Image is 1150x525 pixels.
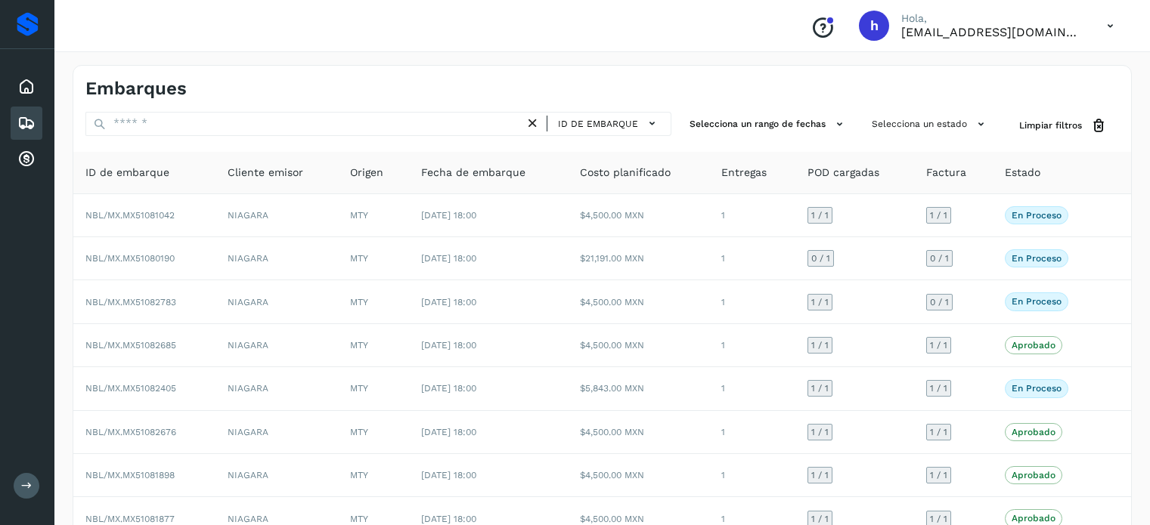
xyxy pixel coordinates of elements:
[85,340,176,351] span: NBL/MX.MX51082685
[338,324,409,367] td: MTY
[1012,383,1062,394] p: En proceso
[338,280,409,323] td: MTY
[85,78,187,100] h4: Embarques
[811,471,829,480] span: 1 / 1
[11,70,42,103] div: Inicio
[85,514,175,524] span: NBL/MX.MX51081877
[215,280,339,323] td: NIAGARA
[421,253,476,264] span: [DATE] 18:00
[721,165,767,181] span: Entregas
[930,254,949,263] span: 0 / 1
[930,211,947,220] span: 1 / 1
[568,194,710,237] td: $4,500.00 MXN
[568,367,710,410] td: $5,843.00 MXN
[709,280,795,323] td: 1
[1012,427,1055,437] p: Aprobado
[930,428,947,437] span: 1 / 1
[421,297,476,307] span: [DATE] 18:00
[568,324,710,367] td: $4,500.00 MXN
[338,194,409,237] td: MTY
[568,454,710,497] td: $4,500.00 MXN
[338,411,409,454] td: MTY
[215,324,339,367] td: NIAGARA
[85,427,176,437] span: NBL/MX.MX51082676
[421,427,476,437] span: [DATE] 18:00
[11,143,42,176] div: Cuentas por cobrar
[421,514,476,524] span: [DATE] 18:00
[215,411,339,454] td: NIAGARA
[901,25,1083,39] p: hpichardo@karesan.com.mx
[215,367,339,410] td: NIAGARA
[350,165,383,181] span: Origen
[215,194,339,237] td: NIAGARA
[926,165,966,181] span: Factura
[421,470,476,480] span: [DATE] 18:00
[811,211,829,220] span: 1 / 1
[709,367,795,410] td: 1
[1012,253,1062,264] p: En proceso
[930,341,947,350] span: 1 / 1
[709,454,795,497] td: 1
[1012,513,1055,523] p: Aprobado
[11,107,42,140] div: Embarques
[811,341,829,350] span: 1 / 1
[1012,470,1055,480] p: Aprobado
[85,470,175,480] span: NBL/MX.MX51081898
[228,165,303,181] span: Cliente emisor
[580,165,671,181] span: Costo planificado
[811,428,829,437] span: 1 / 1
[811,514,829,523] span: 1 / 1
[421,165,525,181] span: Fecha de embarque
[558,117,638,131] span: ID de embarque
[338,367,409,410] td: MTY
[421,383,476,394] span: [DATE] 18:00
[568,237,710,280] td: $21,191.00 MXN
[709,194,795,237] td: 1
[930,298,949,307] span: 0 / 1
[1007,112,1119,140] button: Limpiar filtros
[866,112,995,137] button: Selecciona un estado
[421,340,476,351] span: [DATE] 18:00
[930,514,947,523] span: 1 / 1
[901,12,1083,25] p: Hola,
[215,454,339,497] td: NIAGARA
[930,384,947,393] span: 1 / 1
[85,210,175,221] span: NBL/MX.MX51081042
[568,411,710,454] td: $4,500.00 MXN
[85,383,176,394] span: NBL/MX.MX51082405
[1019,119,1082,132] span: Limpiar filtros
[1012,210,1062,221] p: En proceso
[807,165,879,181] span: POD cargadas
[85,253,175,264] span: NBL/MX.MX51080190
[709,324,795,367] td: 1
[1005,165,1040,181] span: Estado
[811,254,830,263] span: 0 / 1
[85,297,176,307] span: NBL/MX.MX51082783
[421,210,476,221] span: [DATE] 18:00
[709,237,795,280] td: 1
[811,298,829,307] span: 1 / 1
[709,411,795,454] td: 1
[568,280,710,323] td: $4,500.00 MXN
[553,113,665,134] button: ID de embarque
[930,471,947,480] span: 1 / 1
[338,237,409,280] td: MTY
[1012,296,1062,307] p: En proceso
[811,384,829,393] span: 1 / 1
[338,454,409,497] td: MTY
[215,237,339,280] td: NIAGARA
[1012,340,1055,351] p: Aprobado
[85,165,169,181] span: ID de embarque
[683,112,854,137] button: Selecciona un rango de fechas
